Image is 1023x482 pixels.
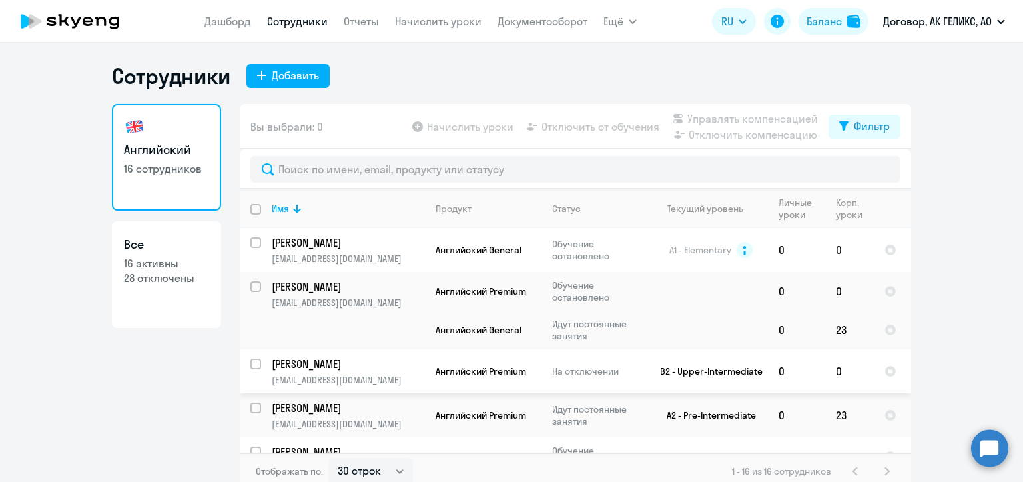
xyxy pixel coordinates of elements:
div: Продукт [436,203,472,215]
div: Имя [272,203,424,215]
a: Документооборот [498,15,587,28]
h3: Все [124,236,209,253]
span: Английский Premium [436,451,526,463]
span: Английский General [436,324,521,336]
button: Добавить [246,64,330,88]
p: Обучение остановлено [552,238,643,262]
p: [PERSON_NAME] [272,445,422,459]
a: [PERSON_NAME] [272,235,424,250]
span: RU [721,13,733,29]
div: Корп. уроки [836,197,873,221]
td: 0 [825,349,874,393]
a: Отчеты [344,15,379,28]
a: [PERSON_NAME] [272,445,424,459]
p: [PERSON_NAME] [272,279,422,294]
div: Личные уроки [779,197,825,221]
td: 0 [768,272,825,311]
p: [EMAIL_ADDRESS][DOMAIN_NAME] [272,297,424,309]
a: Английский16 сотрудников [112,104,221,211]
button: Договор, АК ГЕЛИКС, АО [876,5,1012,37]
p: Обучение остановлено [552,279,643,303]
button: RU [712,8,756,35]
td: 0 [825,437,874,476]
div: Статус [552,203,581,215]
button: Балансbalance [799,8,868,35]
a: [PERSON_NAME] [272,279,424,294]
p: [PERSON_NAME] [272,235,422,250]
img: balance [847,15,860,28]
a: Все16 активны28 отключены [112,221,221,328]
td: 23 [825,393,874,437]
span: Английский Premium [436,365,526,377]
button: Ещё [603,8,637,35]
span: Английский Premium [436,409,526,421]
td: 0 [825,272,874,311]
p: [EMAIL_ADDRESS][DOMAIN_NAME] [272,253,424,265]
td: A2 - Pre-Intermediate [644,393,768,437]
div: Фильтр [854,118,890,134]
p: Идут постоянные занятия [552,318,643,342]
p: [EMAIL_ADDRESS][DOMAIN_NAME] [272,418,424,430]
div: Имя [272,203,289,215]
p: [EMAIL_ADDRESS][DOMAIN_NAME] [272,374,424,386]
span: Отображать по: [256,465,323,477]
p: Договор, АК ГЕЛИКС, АО [883,13,992,29]
h3: Английский [124,141,209,159]
span: Ещё [603,13,623,29]
td: 0 [768,311,825,349]
a: Дашборд [204,15,251,28]
td: 0 [768,437,825,476]
img: english [124,116,145,137]
p: Обучение остановлено [552,445,643,469]
span: Английский Premium [436,285,526,297]
span: 1 - 16 из 16 сотрудников [732,465,831,477]
td: 23 [825,311,874,349]
p: На отключении [552,365,643,377]
input: Поиск по имени, email, продукту или статусу [250,156,900,183]
td: 0 [768,393,825,437]
span: A1 - Elementary [669,244,731,256]
div: Баланс [807,13,842,29]
h1: Сотрудники [112,63,230,89]
p: 16 активны [124,256,209,271]
p: [PERSON_NAME] [272,401,422,415]
td: 0 [768,228,825,272]
div: Текущий уровень [667,203,743,215]
a: [PERSON_NAME] [272,401,424,415]
div: Текущий уровень [655,203,767,215]
a: Начислить уроки [395,15,482,28]
td: 0 [825,228,874,272]
p: 28 отключены [124,271,209,285]
td: B2 - Upper-Intermediate [644,349,768,393]
span: Английский General [436,244,521,256]
p: [PERSON_NAME] [272,357,422,371]
p: 16 сотрудников [124,161,209,176]
a: [PERSON_NAME] [272,357,424,371]
a: Сотрудники [267,15,328,28]
td: 0 [768,349,825,393]
span: Вы выбрали: 0 [250,119,323,135]
p: Идут постоянные занятия [552,403,643,427]
div: Добавить [272,67,319,83]
button: Фильтр [829,115,900,139]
